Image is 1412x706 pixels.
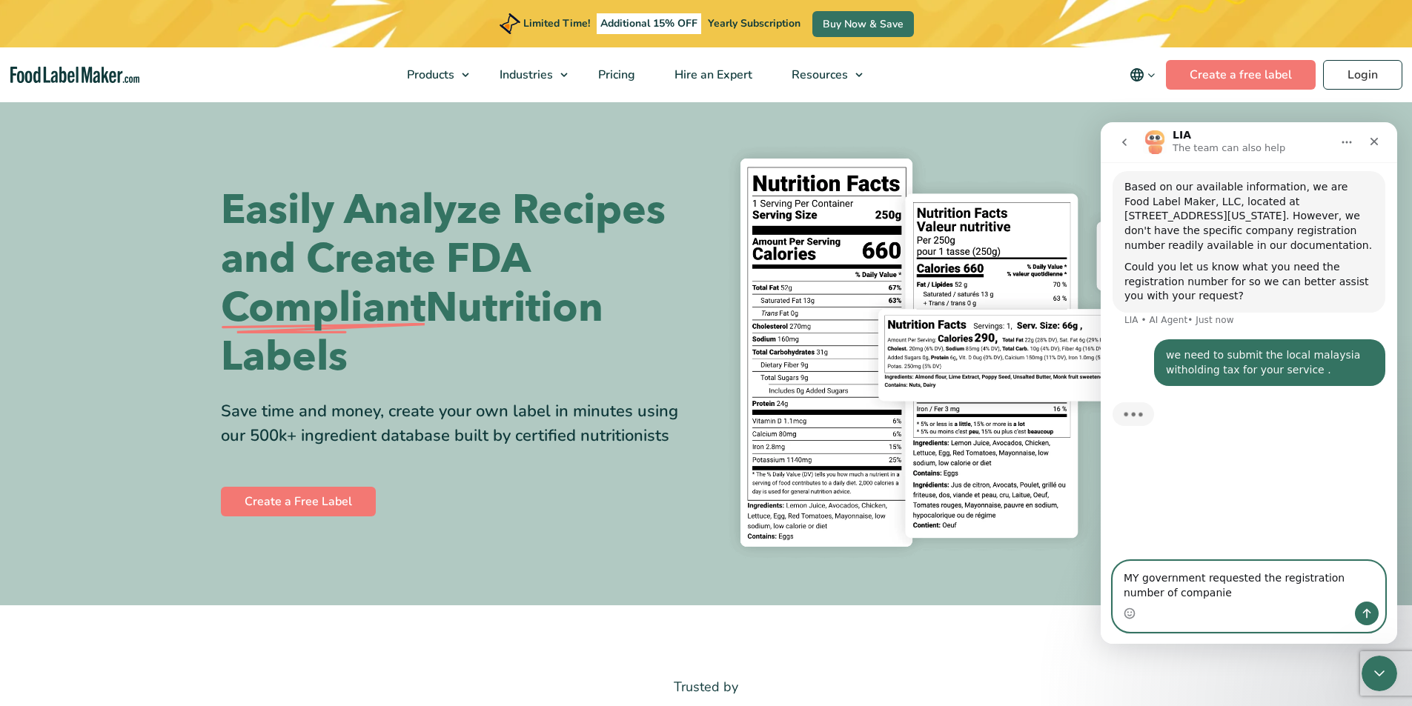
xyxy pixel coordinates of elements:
span: Compliant [221,284,425,333]
span: Additional 15% OFF [597,13,701,34]
h1: Easily Analyze Recipes and Create FDA Nutrition Labels [221,186,695,382]
span: Industries [495,67,554,83]
span: Products [402,67,456,83]
a: Pricing [579,47,652,102]
a: Industries [480,47,575,102]
a: Products [388,47,477,102]
p: Trusted by [221,676,1192,698]
a: Create a Free Label [221,487,376,516]
a: Login [1323,60,1402,90]
a: Hire an Expert [655,47,769,102]
span: Pricing [594,67,637,83]
iframe: Intercom live chat [1362,656,1397,691]
a: Create a free label [1166,60,1316,90]
a: Resources [772,47,870,102]
div: Save time and money, create your own label in minutes using our 500k+ ingredient database built b... [221,399,695,448]
iframe: Intercom live chat [1101,122,1397,644]
span: Limited Time! [523,16,590,30]
a: Buy Now & Save [812,11,914,37]
span: Hire an Expert [670,67,754,83]
span: Resources [787,67,849,83]
span: Yearly Subscription [708,16,801,30]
